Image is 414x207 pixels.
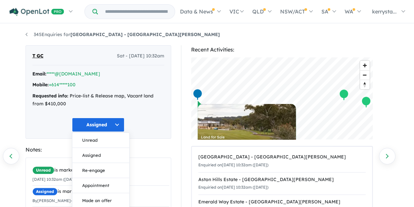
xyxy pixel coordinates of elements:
[361,96,371,108] div: Map marker
[32,82,49,88] strong: Mobile:
[32,71,46,77] strong: Email:
[99,5,173,19] input: Try estate name, suburb, builder or developer
[32,52,44,60] span: T GC
[72,148,129,163] button: Assigned
[198,162,268,167] small: Enquiried on [DATE] 10:32am ([DATE])
[192,89,202,101] div: Map marker
[360,70,369,80] button: Zoom out
[32,93,68,99] strong: Requested info:
[72,163,129,178] button: Re-engage
[32,198,117,203] small: By [PERSON_NAME] - [DATE] 3:43pm ([DATE])
[191,45,373,54] div: Recent Activities:
[72,178,129,193] button: Appointment
[339,89,349,101] div: Map marker
[198,198,366,206] div: Emerald Way Estate - [GEOGRAPHIC_DATA][PERSON_NAME]
[198,172,366,195] a: Aston Hills Estate - [GEOGRAPHIC_DATA][PERSON_NAME]Enquiried on[DATE] 10:32am ([DATE])
[201,135,293,139] div: Land for Sale
[26,31,220,37] a: 345Enquiries for[GEOGRAPHIC_DATA] - [GEOGRAPHIC_DATA][PERSON_NAME]
[32,166,54,174] span: Unread
[26,31,389,39] nav: breadcrumb
[70,31,220,37] strong: [GEOGRAPHIC_DATA] - [GEOGRAPHIC_DATA][PERSON_NAME]
[198,104,296,153] a: Land for Sale
[72,118,124,132] button: Assigned
[32,92,164,108] div: Price-list & Release map, Vacant land from $410,000
[32,188,169,196] div: is marked.
[32,177,79,182] small: [DATE] 10:32am ([DATE])
[32,166,169,174] div: is marked.
[191,57,373,139] canvas: Map
[32,188,58,196] span: Assigned
[198,150,366,173] a: [GEOGRAPHIC_DATA] - [GEOGRAPHIC_DATA][PERSON_NAME]Enquiried on[DATE] 10:32am ([DATE])
[360,61,369,70] button: Zoom in
[198,153,366,161] div: [GEOGRAPHIC_DATA] - [GEOGRAPHIC_DATA][PERSON_NAME]
[198,176,366,184] div: Aston Hills Estate - [GEOGRAPHIC_DATA][PERSON_NAME]
[9,8,64,16] img: Openlot PRO Logo White
[372,8,397,15] span: kerrysta...
[198,185,268,190] small: Enquiried on [DATE] 10:32am ([DATE])
[72,133,129,148] button: Unread
[117,52,164,60] span: Sat - [DATE] 10:32am
[26,145,171,154] div: Notes:
[360,80,369,89] button: Reset bearing to north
